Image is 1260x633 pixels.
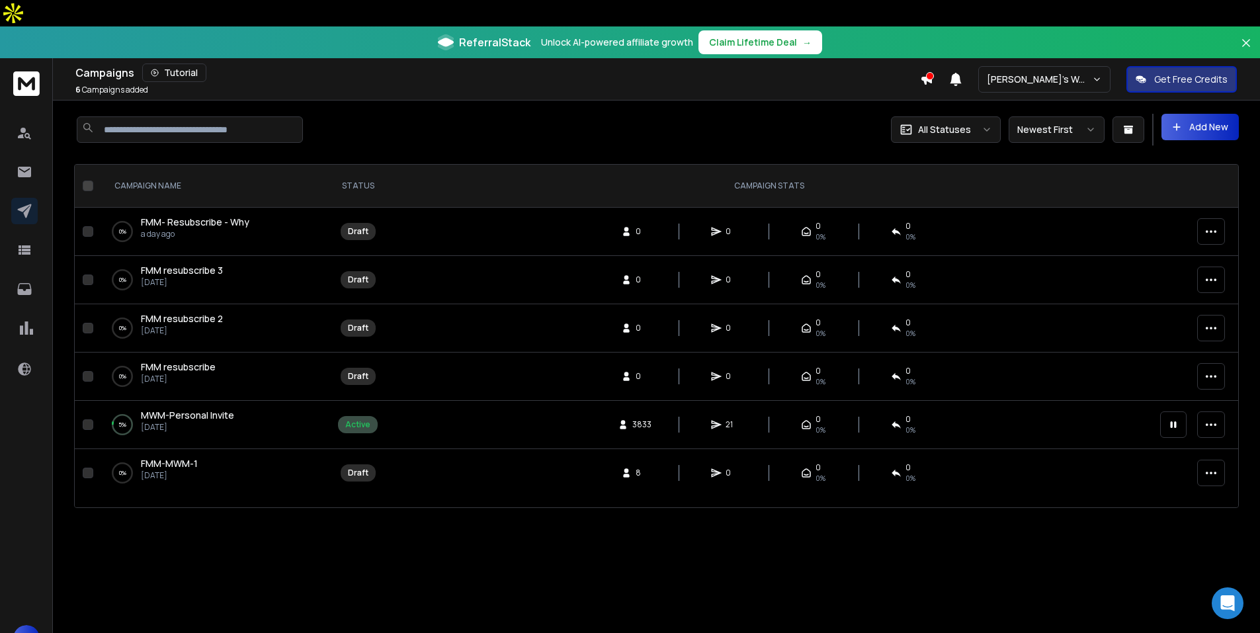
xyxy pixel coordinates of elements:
[636,323,649,333] span: 0
[905,425,915,435] span: 0 %
[905,473,915,484] span: 0%
[816,414,821,425] span: 0
[141,360,216,373] span: FMM resubscribe
[726,274,739,285] span: 0
[726,323,739,333] span: 0
[816,280,825,290] span: 0%
[1009,116,1105,143] button: Newest First
[141,360,216,374] a: FMM resubscribe
[119,370,126,383] p: 0 %
[726,371,739,382] span: 0
[905,232,915,242] span: 0%
[119,225,126,238] p: 0 %
[726,419,739,430] span: 21
[636,371,649,382] span: 0
[632,419,651,430] span: 3833
[99,256,330,304] td: 0%FMM resubscribe 3[DATE]
[459,34,530,50] span: ReferralStack
[75,63,920,82] div: Campaigns
[905,414,911,425] span: 0
[348,371,368,382] div: Draft
[541,36,693,49] p: Unlock AI-powered affiliate growth
[348,226,368,237] div: Draft
[119,466,126,480] p: 0 %
[636,468,649,478] span: 8
[141,277,223,288] p: [DATE]
[141,409,234,421] span: MWM-Personal Invite
[1154,73,1228,86] p: Get Free Credits
[75,85,148,95] p: Campaigns added
[905,328,915,339] span: 0%
[816,317,821,328] span: 0
[905,366,911,376] span: 0
[905,317,911,328] span: 0
[99,449,330,497] td: 0%FMM-MWM-1[DATE]
[816,462,821,473] span: 0
[75,84,81,95] span: 6
[348,323,368,333] div: Draft
[905,376,915,387] span: 0%
[119,321,126,335] p: 0 %
[142,63,206,82] button: Tutorial
[816,232,825,242] span: 0%
[141,229,249,239] p: a day ago
[698,30,822,54] button: Claim Lifetime Deal→
[348,468,368,478] div: Draft
[348,274,368,285] div: Draft
[726,226,739,237] span: 0
[1238,34,1255,66] button: Close banner
[816,376,825,387] span: 0%
[802,36,812,49] span: →
[1161,114,1239,140] button: Add New
[905,269,911,280] span: 0
[141,457,198,470] span: FMM-MWM-1
[726,468,739,478] span: 0
[99,304,330,353] td: 0%FMM resubscribe 2[DATE]
[141,264,223,276] span: FMM resubscribe 3
[141,216,249,228] span: FMM- Resubscribe - Why
[118,418,126,431] p: 5 %
[905,280,915,290] span: 0%
[141,374,216,384] p: [DATE]
[330,165,386,208] th: STATUS
[141,216,249,229] a: FMM- Resubscribe - Why
[816,473,825,484] span: 0%
[905,221,911,232] span: 0
[905,462,911,473] span: 0
[987,73,1092,86] p: [PERSON_NAME]'s Workspace
[816,425,825,435] span: 0%
[386,165,1152,208] th: CAMPAIGN STATS
[99,353,330,401] td: 0%FMM resubscribe[DATE]
[141,422,234,433] p: [DATE]
[119,273,126,286] p: 0 %
[141,264,223,277] a: FMM resubscribe 3
[141,470,198,481] p: [DATE]
[99,165,330,208] th: CAMPAIGN NAME
[918,123,971,136] p: All Statuses
[141,457,198,470] a: FMM-MWM-1
[816,269,821,280] span: 0
[141,312,223,325] a: FMM resubscribe 2
[345,419,370,430] div: Active
[1126,66,1237,93] button: Get Free Credits
[816,221,821,232] span: 0
[636,226,649,237] span: 0
[141,409,234,422] a: MWM-Personal Invite
[141,325,223,336] p: [DATE]
[816,366,821,376] span: 0
[99,401,330,449] td: 5%MWM-Personal Invite[DATE]
[816,328,825,339] span: 0%
[1212,587,1243,619] div: Open Intercom Messenger
[636,274,649,285] span: 0
[99,208,330,256] td: 0%FMM- Resubscribe - Whya day ago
